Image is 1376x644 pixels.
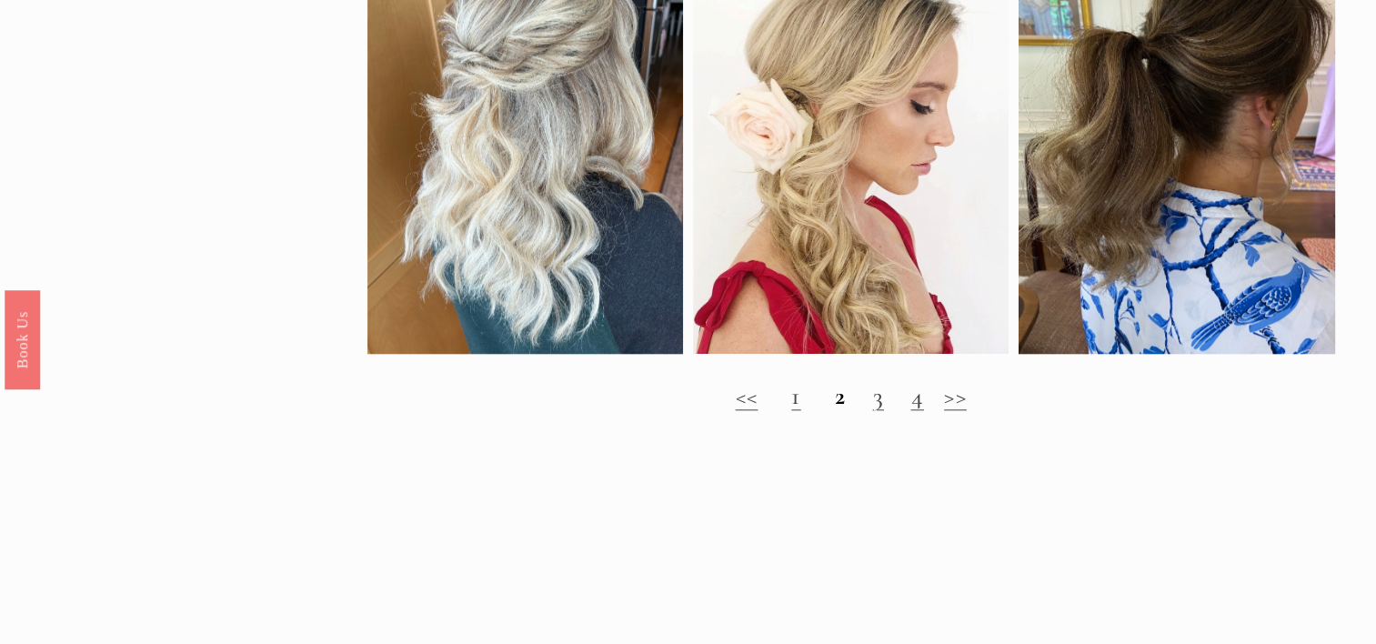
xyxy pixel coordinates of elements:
[791,380,800,411] a: 1
[736,380,758,411] a: <<
[5,290,40,389] a: Book Us
[910,380,923,411] a: 4
[835,380,846,411] strong: 2
[944,380,967,411] a: >>
[873,380,884,411] a: 3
